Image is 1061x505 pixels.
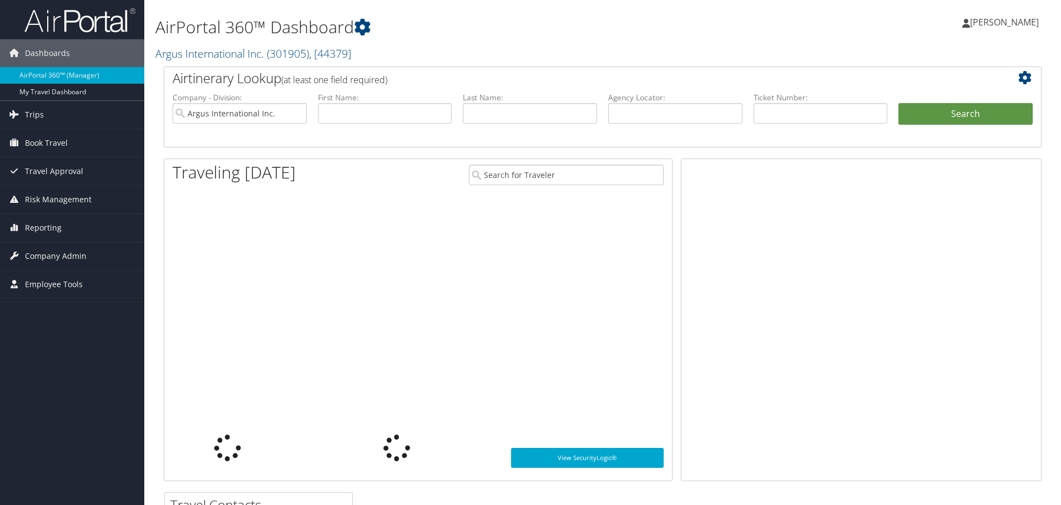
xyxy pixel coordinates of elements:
h2: Airtinerary Lookup [173,69,959,88]
label: Last Name: [463,92,597,103]
label: Agency Locator: [608,92,742,103]
span: , [ 44379 ] [309,46,351,61]
a: View SecurityLogic® [511,448,664,468]
span: Risk Management [25,186,92,213]
h1: Traveling [DATE] [173,161,296,184]
span: Employee Tools [25,271,83,298]
span: Dashboards [25,39,70,67]
label: First Name: [318,92,452,103]
span: Travel Approval [25,157,83,185]
label: Ticket Number: [754,92,888,103]
input: Search for Traveler [469,165,664,185]
a: Argus International Inc. [155,46,351,61]
span: [PERSON_NAME] [970,16,1039,28]
span: (at least one field required) [281,74,387,86]
span: Reporting [25,214,62,242]
button: Search [898,103,1033,125]
span: ( 301905 ) [267,46,309,61]
a: [PERSON_NAME] [962,6,1050,39]
span: Trips [25,101,44,129]
span: Book Travel [25,129,68,157]
img: airportal-logo.png [24,7,135,33]
label: Company - Division: [173,92,307,103]
span: Company Admin [25,242,87,270]
h1: AirPortal 360™ Dashboard [155,16,752,39]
